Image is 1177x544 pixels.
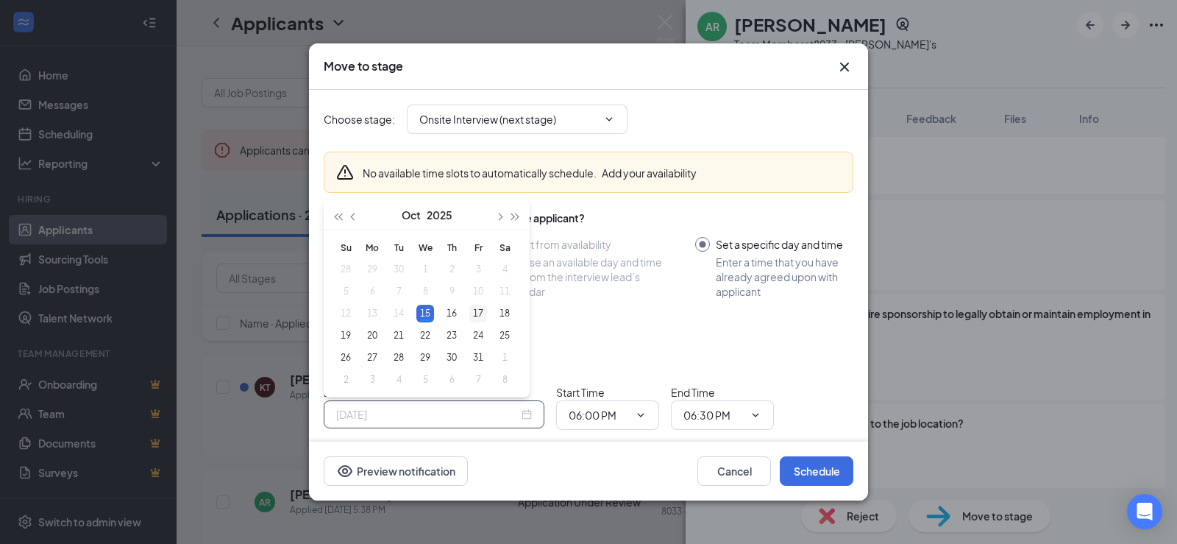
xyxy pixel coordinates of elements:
button: Oct [402,200,421,230]
th: Tu [385,236,412,258]
div: 29 [416,349,434,367]
input: Oct 15, 2025 [336,406,519,423]
svg: Warning [336,163,354,181]
td: 2025-10-19 [333,325,359,347]
div: 23 [443,327,461,345]
button: Schedule [780,456,853,486]
td: 2025-10-29 [412,347,438,369]
td: 2025-10-22 [412,325,438,347]
td: 2025-10-25 [491,325,518,347]
div: 27 [363,349,381,367]
div: How do you want to schedule time with the applicant? [324,211,853,225]
td: 2025-11-06 [438,369,465,391]
td: 2025-11-01 [491,347,518,369]
td: 2025-10-24 [465,325,491,347]
td: 2025-10-21 [385,325,412,347]
div: 25 [496,327,513,345]
span: Choose stage : [324,111,395,127]
div: 8 [496,371,513,389]
td: 2025-10-15 [412,303,438,325]
svg: Cross [836,58,853,76]
div: 17 [469,305,487,322]
button: 2025 [427,200,452,230]
svg: ChevronDown [750,409,761,421]
div: 26 [337,349,355,367]
input: End time [683,407,744,423]
div: 18 [496,305,513,322]
h3: Move to stage [324,58,403,74]
div: 4 [390,371,408,389]
button: Preview notificationEye [324,456,468,486]
div: 16 [443,305,461,322]
button: Cancel [697,456,771,486]
td: 2025-10-20 [359,325,385,347]
div: 1 [496,349,513,367]
svg: ChevronDown [635,409,647,421]
div: 20 [363,327,381,345]
td: 2025-10-31 [465,347,491,369]
td: 2025-10-23 [438,325,465,347]
span: End Time [671,386,715,399]
td: 2025-11-08 [491,369,518,391]
td: 2025-10-30 [438,347,465,369]
td: 2025-11-02 [333,369,359,391]
button: Add your availability [602,166,697,180]
th: Sa [491,236,518,258]
div: 3 [363,371,381,389]
td: 2025-11-04 [385,369,412,391]
div: 6 [443,371,461,389]
div: 5 [416,371,434,389]
div: No available time slots to automatically schedule. [363,166,697,180]
div: 15 [416,305,434,322]
div: 28 [390,349,408,367]
td: 2025-10-27 [359,347,385,369]
td: 2025-11-07 [465,369,491,391]
td: 2025-10-18 [491,303,518,325]
svg: ChevronDown [603,113,615,125]
th: Su [333,236,359,258]
th: Mo [359,236,385,258]
td: 2025-11-05 [412,369,438,391]
div: 2 [337,371,355,389]
th: Fr [465,236,491,258]
td: 2025-10-16 [438,303,465,325]
td: 2025-11-03 [359,369,385,391]
span: Start Time [556,386,605,399]
th: We [412,236,438,258]
div: 30 [443,349,461,367]
td: 2025-10-26 [333,347,359,369]
button: Close [836,58,853,76]
div: 21 [390,327,408,345]
div: 31 [469,349,487,367]
input: Start time [569,407,629,423]
div: 22 [416,327,434,345]
th: Th [438,236,465,258]
div: 7 [469,371,487,389]
td: 2025-10-17 [465,303,491,325]
div: Open Intercom Messenger [1127,494,1162,529]
div: 24 [469,327,487,345]
div: 19 [337,327,355,345]
td: 2025-10-28 [385,347,412,369]
svg: Eye [336,462,354,480]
